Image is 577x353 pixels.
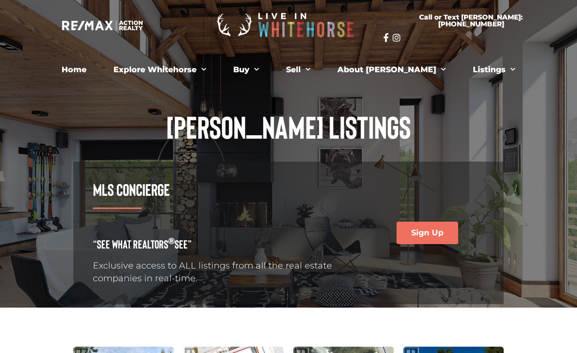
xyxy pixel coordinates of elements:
[226,60,266,80] a: Buy
[466,60,523,80] a: Listings
[330,60,453,80] a: About [PERSON_NAME]
[20,60,557,80] nav: Menu
[279,60,318,80] a: Sell
[397,222,458,244] a: Sign Up
[93,238,361,250] h4: “See What REALTORS See”
[411,229,444,237] span: Sign Up
[395,14,547,27] span: Call or Text [PERSON_NAME]: [PHONE_NUMBER]
[54,60,94,80] a: Home
[93,260,361,284] p: Exclusive access to ALL listings from all the real estate companies in real-time.
[93,181,361,198] h3: MLS Concierge
[383,8,558,33] a: Call or Text [PERSON_NAME]: [PHONE_NUMBER]
[106,60,214,80] a: Explore Whitehorse
[73,111,504,142] h1: [PERSON_NAME] Listings
[168,235,175,246] sup: ®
